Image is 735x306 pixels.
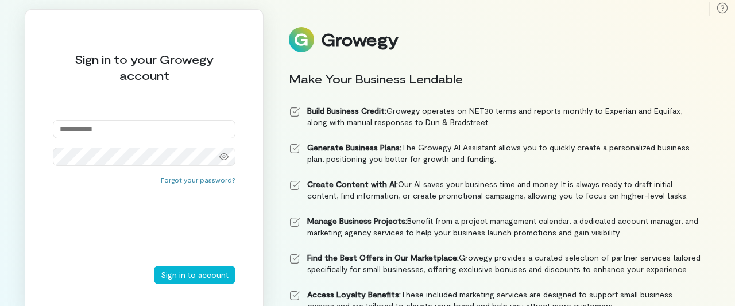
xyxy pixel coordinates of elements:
[289,252,701,275] li: Growegy provides a curated selection of partner services tailored specifically for small business...
[321,30,398,49] div: Growegy
[289,179,701,202] li: Our AI saves your business time and money. It is always ready to draft initial content, find info...
[307,216,407,226] strong: Manage Business Projects:
[307,142,401,152] strong: Generate Business Plans:
[289,27,314,52] img: Logo
[289,105,701,128] li: Growegy operates on NET30 terms and reports monthly to Experian and Equifax, along with manual re...
[307,289,401,299] strong: Access Loyalty Benefits:
[289,215,701,238] li: Benefit from a project management calendar, a dedicated account manager, and marketing agency ser...
[307,253,459,262] strong: Find the Best Offers in Our Marketplace:
[53,51,235,83] div: Sign in to your Growegy account
[307,106,386,115] strong: Build Business Credit:
[289,142,701,165] li: The Growegy AI Assistant allows you to quickly create a personalized business plan, positioning y...
[289,71,701,87] div: Make Your Business Lendable
[161,175,235,184] button: Forgot your password?
[154,266,235,284] button: Sign in to account
[307,179,398,189] strong: Create Content with AI:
